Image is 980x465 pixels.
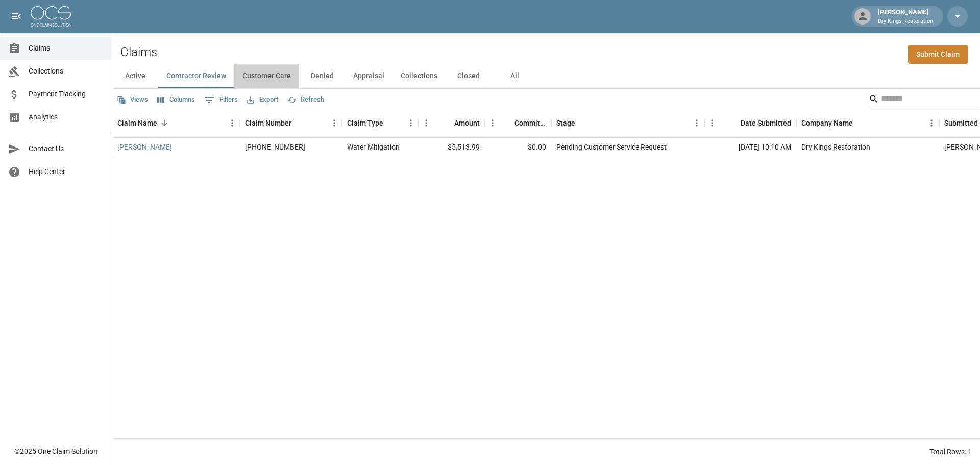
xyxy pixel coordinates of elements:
[454,109,480,137] div: Amount
[244,92,281,108] button: Export
[112,64,980,88] div: dynamic tabs
[112,64,158,88] button: Active
[327,115,342,131] button: Menu
[704,109,796,137] div: Date Submitted
[29,89,104,100] span: Payment Tracking
[704,138,796,157] div: [DATE] 10:10 AM
[556,142,667,152] div: Pending Customer Service Request
[419,109,485,137] div: Amount
[158,64,234,88] button: Contractor Review
[801,109,853,137] div: Company Name
[155,92,198,108] button: Select columns
[796,109,939,137] div: Company Name
[234,64,299,88] button: Customer Care
[117,109,157,137] div: Claim Name
[393,64,446,88] button: Collections
[157,116,171,130] button: Sort
[741,109,791,137] div: Date Submitted
[500,116,514,130] button: Sort
[704,115,720,131] button: Menu
[551,109,704,137] div: Stage
[908,45,968,64] a: Submit Claim
[440,116,454,130] button: Sort
[689,115,704,131] button: Menu
[31,6,71,27] img: ocs-logo-white-transparent.png
[29,143,104,154] span: Contact Us
[419,115,434,131] button: Menu
[869,91,978,109] div: Search
[285,92,327,108] button: Refresh
[853,116,867,130] button: Sort
[878,17,933,26] p: Dry Kings Restoration
[117,142,172,152] a: [PERSON_NAME]
[485,115,500,131] button: Menu
[112,109,240,137] div: Claim Name
[575,116,590,130] button: Sort
[29,66,104,77] span: Collections
[929,447,972,457] div: Total Rows: 1
[446,64,492,88] button: Closed
[342,109,419,137] div: Claim Type
[29,43,104,54] span: Claims
[345,64,393,88] button: Appraisal
[485,138,551,157] div: $0.00
[419,138,485,157] div: $5,513.99
[514,109,546,137] div: Committed Amount
[556,109,575,137] div: Stage
[874,7,937,26] div: [PERSON_NAME]
[29,166,104,177] span: Help Center
[801,142,870,152] div: Dry Kings Restoration
[403,115,419,131] button: Menu
[347,109,383,137] div: Claim Type
[485,109,551,137] div: Committed Amount
[202,92,240,108] button: Show filters
[245,109,291,137] div: Claim Number
[114,92,151,108] button: Views
[492,64,537,88] button: All
[383,116,398,130] button: Sort
[245,142,305,152] div: 1006-35-5328
[291,116,306,130] button: Sort
[924,115,939,131] button: Menu
[347,142,400,152] div: Water Mitigation
[240,109,342,137] div: Claim Number
[29,112,104,123] span: Analytics
[6,6,27,27] button: open drawer
[726,116,741,130] button: Sort
[225,115,240,131] button: Menu
[299,64,345,88] button: Denied
[120,45,157,60] h2: Claims
[14,446,97,456] div: © 2025 One Claim Solution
